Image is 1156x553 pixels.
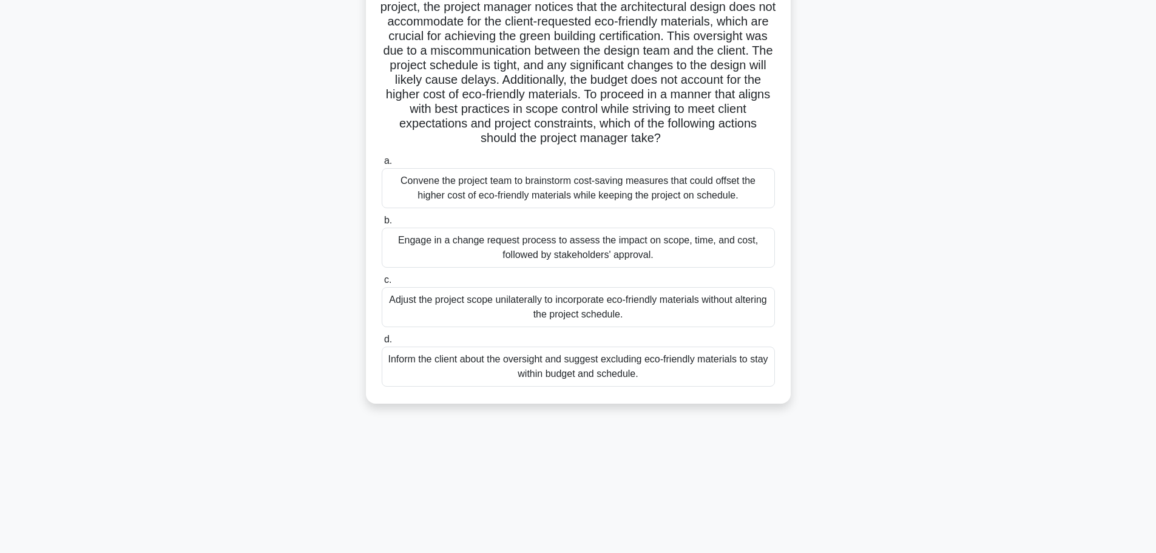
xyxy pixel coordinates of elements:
div: Convene the project team to brainstorm cost-saving measures that could offset the higher cost of ... [382,168,775,208]
div: Adjust the project scope unilaterally to incorporate eco-friendly materials without altering the ... [382,287,775,327]
span: b. [384,215,392,225]
div: Engage in a change request process to assess the impact on scope, time, and cost, followed by sta... [382,228,775,268]
span: c. [384,274,391,285]
span: d. [384,334,392,344]
span: a. [384,155,392,166]
div: Inform the client about the oversight and suggest excluding eco-friendly materials to stay within... [382,347,775,387]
